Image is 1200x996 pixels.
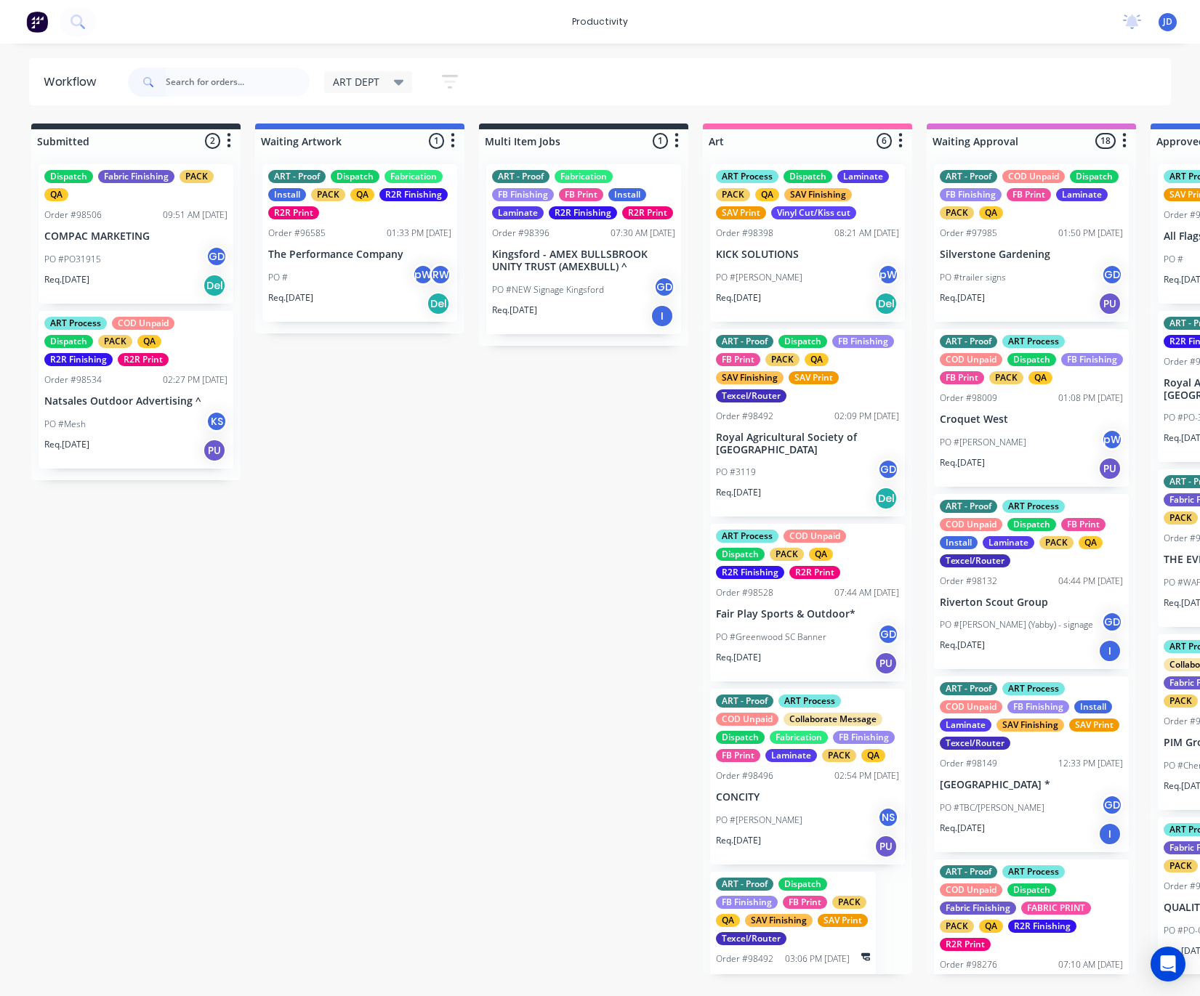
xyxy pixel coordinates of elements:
[874,835,898,858] div: PU
[716,548,765,561] div: Dispatch
[1007,188,1051,201] div: FB Print
[716,248,899,261] p: KICK SOLUTIONS
[1008,920,1076,933] div: R2R Finishing
[983,536,1034,549] div: Laminate
[940,920,974,933] div: PACK
[1058,958,1123,971] div: 07:10 AM [DATE]
[940,639,985,652] p: Req. [DATE]
[940,902,1016,915] div: Fabric Finishing
[1101,264,1123,286] div: GD
[765,353,800,366] div: PACK
[784,170,832,183] div: Dispatch
[44,317,107,330] div: ART Process
[716,291,761,304] p: Req. [DATE]
[311,188,345,201] div: PACK
[1101,794,1123,816] div: GD
[716,353,760,366] div: FB Print
[940,248,1123,261] p: Silverstone Gardening
[874,292,898,315] div: Del
[268,248,451,261] p: The Performance Company
[44,230,227,243] p: COMPAC MARKETING
[834,586,899,599] div: 07:44 AM [DATE]
[203,274,226,297] div: Del
[940,737,1010,750] div: Texcel/Router
[268,170,326,183] div: ART - Proof
[203,439,226,462] div: PU
[549,206,617,219] div: R2R Finishing
[771,206,856,219] div: Vinyl Cut/Kiss cut
[1002,170,1065,183] div: COD Unpaid
[1007,700,1069,713] div: FB Finishing
[1163,15,1172,28] span: JD
[778,335,827,348] div: Dispatch
[822,749,856,762] div: PACK
[1074,700,1112,713] div: Install
[44,395,227,408] p: Natsales Outdoor Advertising ^
[716,586,773,599] div: Order #98528
[940,883,1002,896] div: COD Unpaid
[940,188,1002,201] div: FB Finishing
[1058,575,1123,588] div: 04:44 PM [DATE]
[1101,429,1123,450] div: pW
[716,713,778,726] div: COD Unpaid
[940,757,997,770] div: Order #98149
[874,652,898,675] div: PU
[716,188,750,201] div: PACK
[1002,500,1065,513] div: ART Process
[1007,883,1056,896] div: Dispatch
[608,188,646,201] div: Install
[26,11,48,33] img: Factory
[940,618,1093,631] p: PO #[PERSON_NAME] (Yabby) - signage
[1098,639,1122,663] div: I
[430,264,451,286] div: RW
[784,713,882,726] div: Collaborate Message
[1098,457,1122,480] div: PU
[940,958,997,971] div: Order #98276
[940,554,1010,567] div: Texcel/Router
[1002,682,1065,695] div: ART Process
[979,206,1003,219] div: QA
[934,329,1129,487] div: ART - ProofART ProcessCOD UnpaidDispatchFB FinishingFB PrintPACKQAOrder #9800901:08 PM [DATE]Croq...
[555,170,613,183] div: Fabrication
[940,371,984,384] div: FB Print
[163,208,227,222] div: 09:51 AM [DATE]
[44,170,93,183] div: Dispatch
[180,170,214,183] div: PACK
[262,164,457,322] div: ART - ProofDispatchFabricationInstallPACKQAR2R FinishingR2R PrintOrder #9658501:33 PM [DATE]The P...
[1021,902,1091,915] div: FABRIC PRINT
[716,271,802,284] p: PO #[PERSON_NAME]
[789,566,840,579] div: R2R Print
[832,896,866,909] div: PACK
[940,436,1026,449] p: PO #[PERSON_NAME]
[940,170,997,183] div: ART - Proof
[716,769,773,782] div: Order #98496
[492,206,544,219] div: Laminate
[770,731,828,744] div: Fabrication
[137,335,161,348] div: QA
[1002,335,1065,348] div: ART Process
[832,335,894,348] div: FB Finishing
[940,822,985,835] p: Req. [DATE]
[1056,188,1108,201] div: Laminate
[492,188,554,201] div: FB Finishing
[1058,757,1123,770] div: 12:33 PM [DATE]
[44,73,103,91] div: Workflow
[1007,518,1056,531] div: Dispatch
[611,227,675,240] div: 07:30 AM [DATE]
[333,74,379,89] span: ART DEPT
[716,206,766,219] div: SAV Print
[716,608,899,620] p: Fair Play Sports & Outdoor*
[492,248,675,273] p: Kingsford - AMEX BULLSBROOK UNITY TRUST (AMEXBULL) ^
[934,494,1129,670] div: ART - ProofART ProcessCOD UnpaidDispatchFB PrintInstallLaminatePACKQATexcel/RouterOrder #9813204:...
[206,410,227,432] div: KS
[412,264,434,286] div: pW
[112,317,174,330] div: COD Unpaid
[710,689,905,865] div: ART - ProofART ProcessCOD UnpaidCollaborate MessageDispatchFabricationFB FinishingFB PrintLaminat...
[784,188,852,201] div: SAV Finishing
[565,11,635,33] div: productivity
[716,432,899,456] p: Royal Agricultural Society of [GEOGRAPHIC_DATA]
[166,68,310,97] input: Search for orders...
[877,264,899,286] div: pW
[940,536,978,549] div: Install
[765,749,817,762] div: Laminate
